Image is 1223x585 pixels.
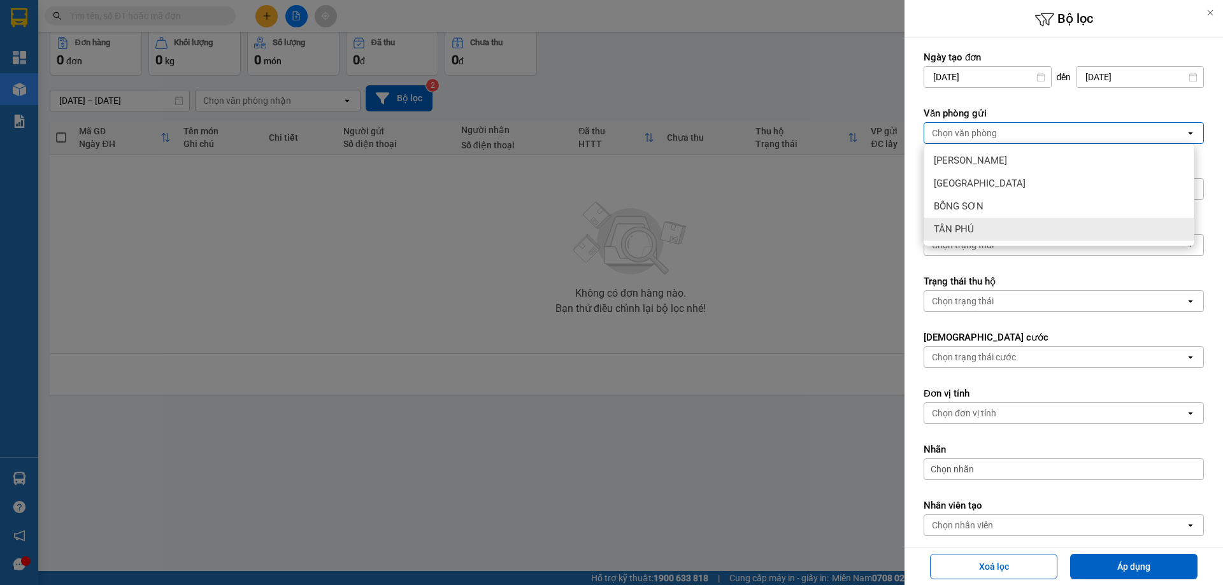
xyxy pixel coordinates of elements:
[932,407,996,419] div: Chọn đơn vị tính
[1185,408,1196,418] svg: open
[924,67,1051,87] input: Select a date.
[924,144,1194,246] ul: Menu
[924,51,1204,64] label: Ngày tạo đơn
[932,127,997,139] div: Chọn văn phòng
[11,11,74,41] div: TÂN PHÚ
[924,499,1204,512] label: Nhân viên tạo
[1076,67,1203,87] input: Select a date.
[83,11,185,39] div: [PERSON_NAME]
[1070,554,1198,579] button: Áp dụng
[83,80,101,93] span: DĐ:
[1185,296,1196,306] svg: open
[83,39,185,55] div: A TIỆN
[934,223,974,236] span: TÂN PHÚ
[11,12,31,25] span: Gửi:
[1185,520,1196,530] svg: open
[924,331,1204,344] label: [DEMOGRAPHIC_DATA] cước
[924,107,1204,120] label: Văn phòng gửi
[932,351,1016,363] div: Chọn trạng thái cước
[934,177,1026,190] span: [GEOGRAPHIC_DATA]
[1185,128,1196,138] svg: open
[83,73,166,117] span: KHÁNH HÒA
[932,295,994,307] div: Chọn trạng thái
[83,11,113,24] span: Nhận:
[934,200,983,213] span: BỒNG SƠN
[924,387,1204,400] label: Đơn vị tính
[1185,352,1196,362] svg: open
[924,275,1204,288] label: Trạng thái thu hộ
[1057,71,1071,83] span: đến
[932,519,993,532] div: Chọn nhân viên
[924,443,1204,456] label: Nhãn
[930,554,1057,579] button: Xoá lọc
[905,10,1223,29] h6: Bộ lọc
[931,463,974,476] span: Chọn nhãn
[934,154,1007,167] span: [PERSON_NAME]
